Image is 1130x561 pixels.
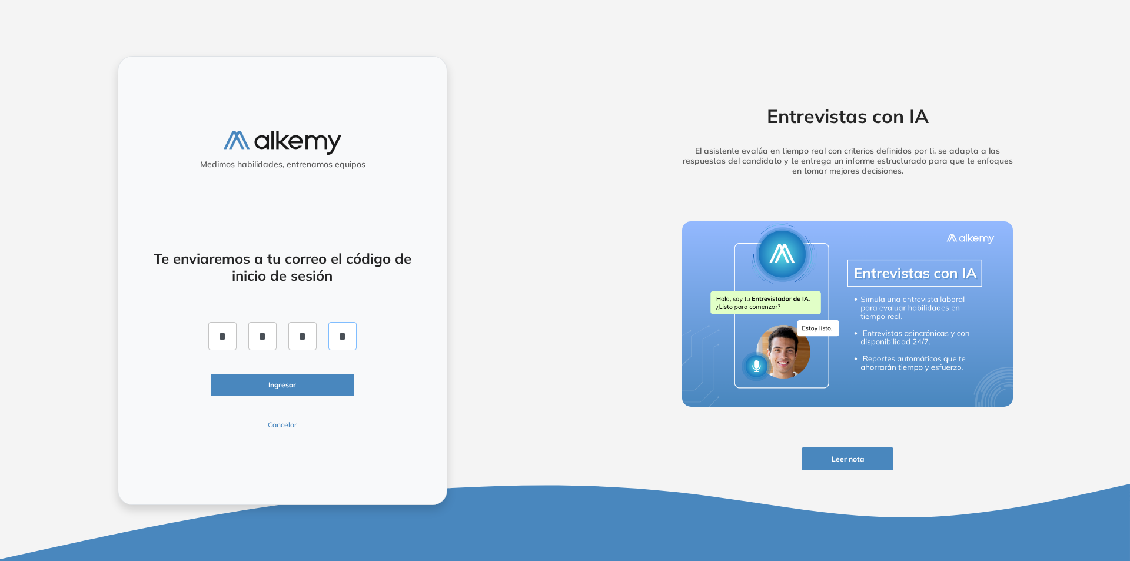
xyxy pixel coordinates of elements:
[918,424,1130,561] iframe: Chat Widget
[149,250,416,284] h4: Te enviaremos a tu correo el código de inicio de sesión
[211,420,354,430] button: Cancelar
[664,146,1031,175] h5: El asistente evalúa en tiempo real con criterios definidos por ti, se adapta a las respuestas del...
[918,424,1130,561] div: Widget de chat
[123,160,442,170] h5: Medimos habilidades, entrenamos equipos
[802,447,893,470] button: Leer nota
[211,374,354,397] button: Ingresar
[224,131,341,155] img: logo-alkemy
[664,105,1031,127] h2: Entrevistas con IA
[682,221,1013,407] img: img-more-info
